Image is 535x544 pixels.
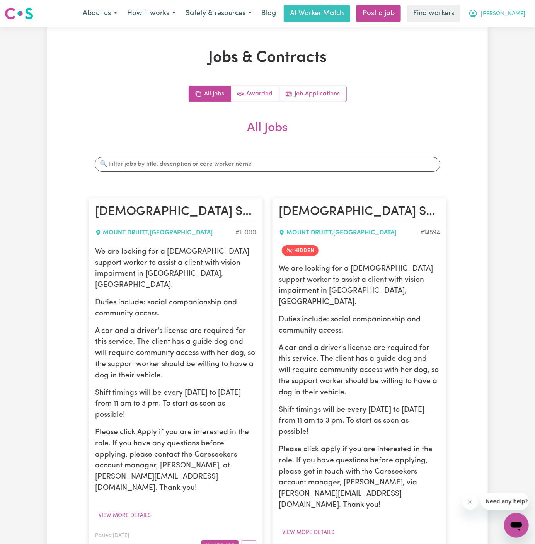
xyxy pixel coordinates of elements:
p: Duties include: social companionship and community access. [95,297,256,320]
p: A car and a driver's license are required for this service. The client has a guide dog and will r... [95,326,256,382]
h1: Jobs & Contracts [89,49,446,67]
input: 🔍 Filter jobs by title, description or care worker name [95,157,440,172]
p: Shift timings will be every [DATE] to [DATE] from 11 am to 3 pm. To start as soon as possible! [95,388,256,421]
iframe: Button to launch messaging window [504,513,529,538]
iframe: Message from company [481,493,529,510]
span: [PERSON_NAME] [481,10,525,18]
p: We are looking for a [DEMOGRAPHIC_DATA] support worker to assist a client with vision impairment ... [279,264,440,308]
button: How it works [122,5,181,22]
h2: Female Support Worker Needed In Mount Druitt, NSW [279,205,440,220]
img: Careseekers logo [5,7,33,20]
button: My Account [463,5,530,22]
p: Please click apply if you are interested in the role. If you have questions before applying, plea... [279,444,440,511]
h2: All Jobs [89,121,446,148]
p: Shift timings will be every [DATE] to [DATE] from 11 am to 3 pm. To start as soon as possible! [279,405,440,438]
a: Active jobs [231,86,279,102]
iframe: Close message [463,495,478,510]
button: About us [78,5,122,22]
span: Job is hidden [282,245,319,256]
button: View more details [279,527,338,539]
div: Job ID #14894 [420,228,440,237]
div: MOUNT DRUITT , [GEOGRAPHIC_DATA] [95,228,235,237]
p: Please click Apply if you are interested in the role. If you have any questions before applying, ... [95,427,256,494]
a: Careseekers logo [5,5,33,22]
p: Duties include: social companionship and community access. [279,314,440,337]
a: AI Worker Match [284,5,350,22]
p: A car and a driver's license are required for this service. The client has a guide dog and will r... [279,343,440,399]
h2: Female Support Worker Needed In Mount Druitt, NSW [95,205,256,220]
div: Job ID #15000 [235,228,256,237]
button: Safety & resources [181,5,257,22]
a: Find workers [407,5,460,22]
a: Post a job [356,5,401,22]
span: Posted: [DATE] [95,533,129,538]
div: MOUNT DRUITT , [GEOGRAPHIC_DATA] [279,228,420,237]
p: We are looking for a [DEMOGRAPHIC_DATA] support worker to assist a client with vision impairment ... [95,247,256,291]
a: Job applications [279,86,346,102]
a: Blog [257,5,281,22]
button: View more details [95,510,154,522]
a: All jobs [189,86,231,102]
